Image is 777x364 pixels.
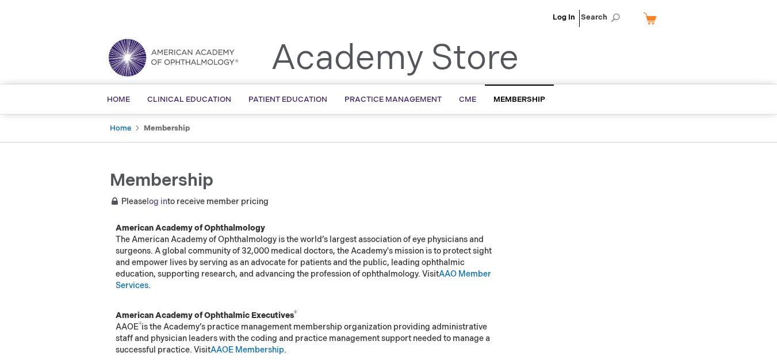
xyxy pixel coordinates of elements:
[147,197,167,206] a: log in
[345,95,442,104] span: Practice Management
[116,310,501,356] p: AAOE is the Academy’s practice management membership organization providing administrative staff ...
[147,95,231,104] span: Clinical Education
[110,170,213,191] span: Membership
[116,311,297,320] strong: American Academy of Ophthalmic Executives
[210,345,284,355] a: AAOE Membership
[107,95,130,104] span: Home
[271,38,519,79] a: Academy Store
[294,310,297,317] sup: ®
[248,95,327,104] span: Patient Education
[553,13,575,22] a: Log In
[493,95,545,104] span: Membership
[581,6,625,29] span: Search
[116,223,501,292] p: The American Academy of Ophthalmology is the world’s largest association of eye physicians and su...
[110,197,269,206] span: Please to receive member pricing
[116,223,265,233] strong: American Academy of Ophthalmology
[139,321,141,328] sup: ®
[459,95,476,104] span: CME
[144,124,190,133] strong: Membership
[110,124,131,133] a: Home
